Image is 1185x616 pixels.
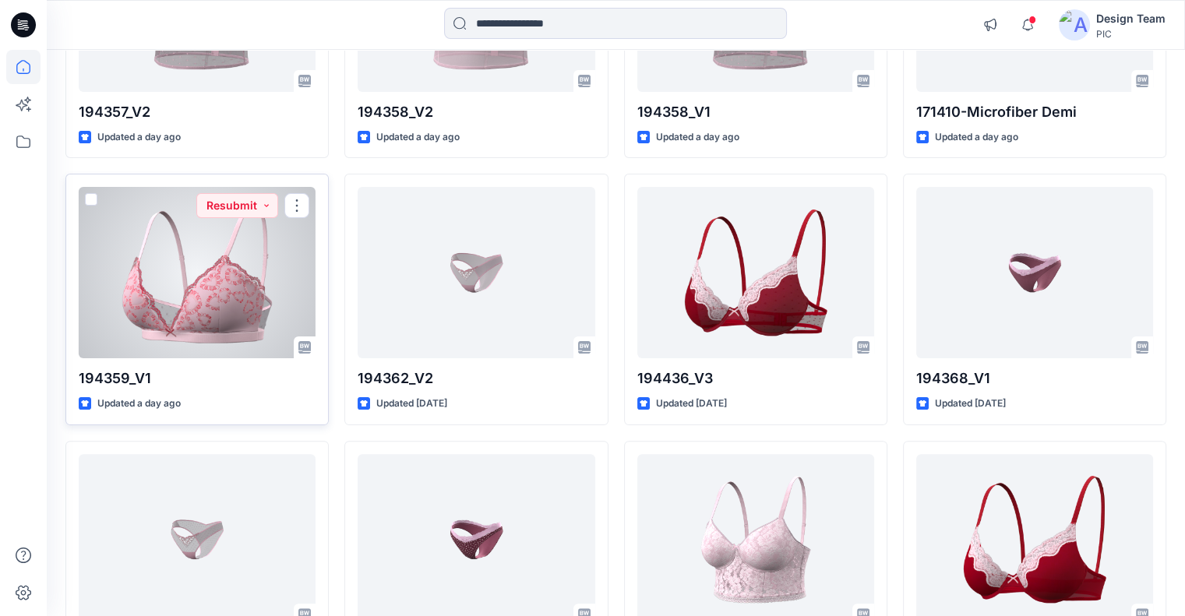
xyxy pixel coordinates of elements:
a: 194362_V2 [358,187,594,358]
p: Updated a day ago [97,396,181,412]
p: 194357_V2 [79,101,316,123]
img: avatar [1059,9,1090,40]
p: 194358_V2 [358,101,594,123]
p: Updated [DATE] [656,396,727,412]
div: PIC [1096,28,1166,40]
p: 194362_V2 [358,368,594,389]
p: Updated a day ago [97,129,181,146]
a: 194368_V1 [916,187,1153,358]
p: Updated a day ago [935,129,1018,146]
p: Updated a day ago [376,129,460,146]
p: 194359_V1 [79,368,316,389]
p: 194358_V1 [637,101,874,123]
p: 171410-Microfiber Demi [916,101,1153,123]
p: Updated [DATE] [376,396,447,412]
p: 194368_V1 [916,368,1153,389]
div: Design Team [1096,9,1166,28]
p: Updated [DATE] [935,396,1006,412]
p: 194436_V3 [637,368,874,389]
a: 194436_V3 [637,187,874,358]
a: 194359_V1 [79,187,316,358]
p: Updated a day ago [656,129,739,146]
